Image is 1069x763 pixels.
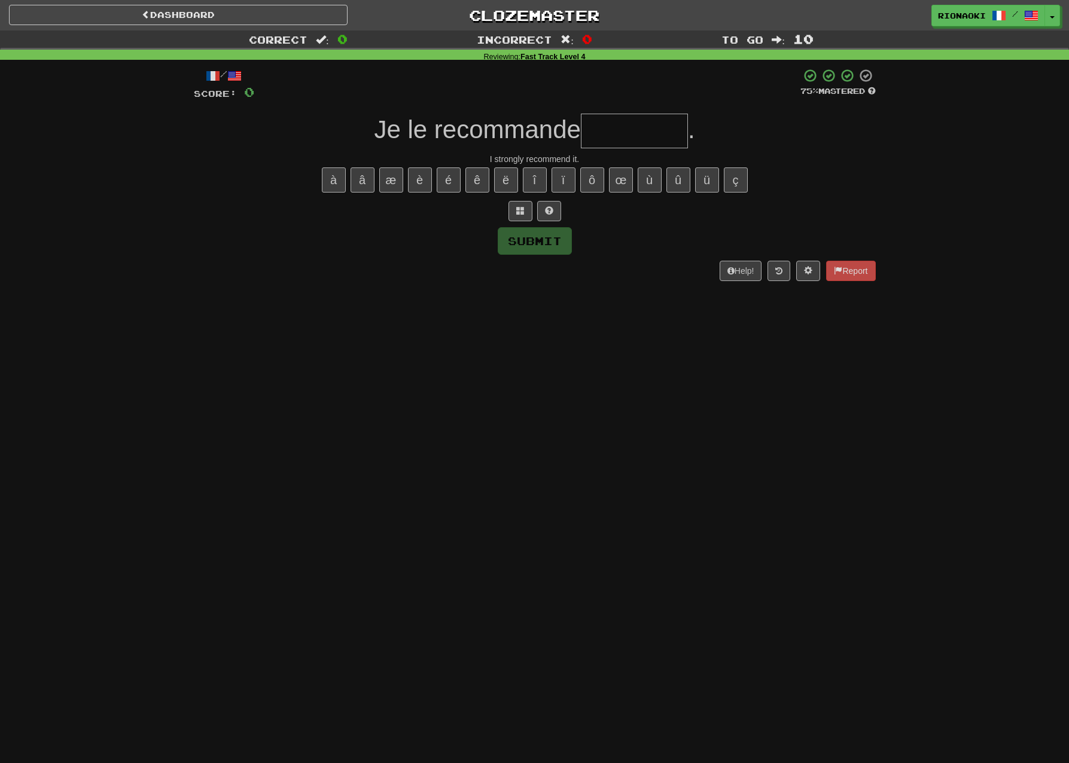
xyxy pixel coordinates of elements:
span: To go [721,33,763,45]
button: ù [638,167,662,193]
div: I strongly recommend it. [194,153,876,165]
span: 0 [337,32,348,46]
button: Report [826,261,875,281]
span: / [1012,10,1018,18]
a: rionaoki / [931,5,1045,26]
button: û [666,167,690,193]
span: Incorrect [477,33,552,45]
strong: Fast Track Level 4 [520,53,586,61]
div: / [194,68,254,83]
button: Help! [720,261,762,281]
div: Mastered [800,86,876,97]
span: Correct [249,33,307,45]
button: î [523,167,547,193]
button: é [437,167,461,193]
button: ç [724,167,748,193]
button: à [322,167,346,193]
span: rionaoki [938,10,986,21]
span: : [316,35,329,45]
a: Clozemaster [366,5,704,26]
span: 0 [582,32,592,46]
span: 10 [793,32,814,46]
button: æ [379,167,403,193]
button: Switch sentence to multiple choice alt+p [508,201,532,221]
span: 0 [244,84,254,99]
button: ë [494,167,518,193]
button: ô [580,167,604,193]
button: è [408,167,432,193]
span: . [688,115,695,144]
button: ê [465,167,489,193]
button: Submit [498,227,572,255]
button: ï [552,167,575,193]
button: â [351,167,374,193]
span: : [772,35,785,45]
span: Score: [194,88,237,99]
span: : [561,35,574,45]
span: 75 % [800,86,818,96]
a: Dashboard [9,5,348,25]
button: ü [695,167,719,193]
button: Single letter hint - you only get 1 per sentence and score half the points! alt+h [537,201,561,221]
button: œ [609,167,633,193]
span: Je le recommande [374,115,581,144]
button: Round history (alt+y) [768,261,790,281]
